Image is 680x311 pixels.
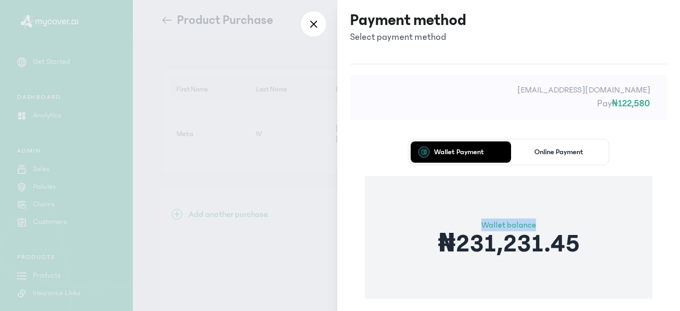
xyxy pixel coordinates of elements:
[350,11,466,30] h3: Payment method
[511,141,607,163] button: Online Payment
[434,148,484,156] p: Wallet Payment
[438,231,579,257] p: ₦231,231.45
[534,148,583,156] p: Online Payment
[438,218,579,231] p: Wallet balance
[367,83,650,96] p: [EMAIL_ADDRESS][DOMAIN_NAME]
[612,98,650,109] span: ₦122,580
[350,30,466,45] p: Select payment method
[411,141,507,163] button: Wallet Payment
[367,96,650,111] p: Pay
